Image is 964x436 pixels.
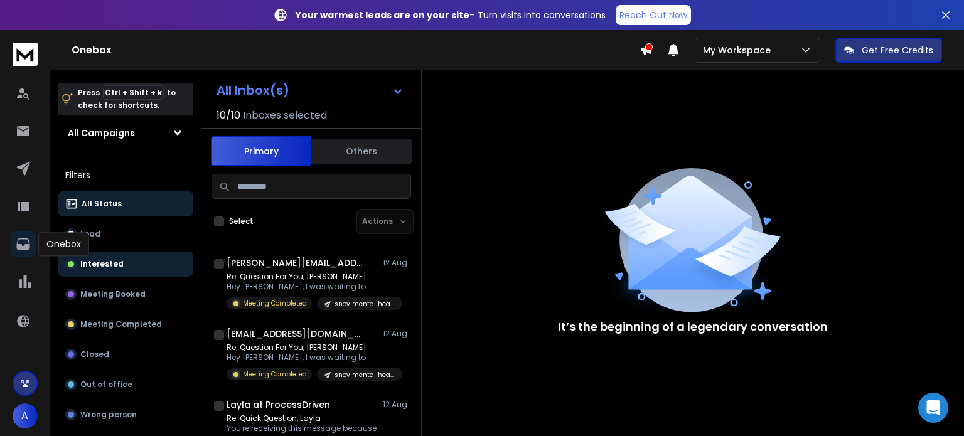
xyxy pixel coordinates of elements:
[38,232,89,256] div: Onebox
[206,78,414,103] button: All Inbox(s)
[58,282,193,307] button: Meeting Booked
[58,252,193,277] button: Interested
[311,137,412,165] button: Others
[80,229,100,239] p: Lead
[616,5,691,25] a: Reach Out Now
[862,44,933,56] p: Get Free Credits
[227,413,377,423] p: Re: Quick Question, Layla
[227,272,377,282] p: Re: Question For You, [PERSON_NAME]
[217,84,289,97] h1: All Inbox(s)
[58,312,193,337] button: Meeting Completed
[619,9,687,21] p: Reach Out Now
[296,9,606,21] p: – Turn visits into conversations
[68,127,135,139] h1: All Campaigns
[72,43,640,58] h1: Onebox
[835,38,942,63] button: Get Free Credits
[80,349,109,359] p: Closed
[243,299,307,308] p: Meeting Completed
[558,318,828,336] p: It’s the beginning of a legendary conversation
[703,44,776,56] p: My Workspace
[383,400,411,410] p: 12 Aug
[13,403,38,428] button: A
[229,216,254,226] label: Select
[227,398,330,411] h1: Layla at ProcessDriven
[227,257,365,269] h1: [PERSON_NAME][EMAIL_ADDRESS][DOMAIN_NAME]
[227,423,377,433] p: You're receiving this message because
[82,199,122,209] p: All Status
[80,289,146,299] p: Meeting Booked
[383,258,411,268] p: 12 Aug
[227,327,365,340] h1: [EMAIL_ADDRESS][DOMAIN_NAME]
[227,353,377,363] p: Hey [PERSON_NAME], I was waiting to
[227,343,377,353] p: Re: Question For You, [PERSON_NAME]
[58,191,193,216] button: All Status
[335,370,395,380] p: snov mental health tech
[58,342,193,367] button: Closed
[13,43,38,66] img: logo
[80,259,124,269] p: Interested
[80,319,162,329] p: Meeting Completed
[227,282,377,292] p: Hey [PERSON_NAME], I was waiting to
[80,410,137,420] p: Wrong person
[58,221,193,247] button: Lead
[296,9,469,21] strong: Your warmest leads are on your site
[103,85,164,100] span: Ctrl + Shift + k
[58,166,193,184] h3: Filters
[243,108,327,123] h3: Inboxes selected
[217,108,240,123] span: 10 / 10
[58,372,193,397] button: Out of office
[78,87,176,112] p: Press to check for shortcuts.
[918,393,948,423] div: Open Intercom Messenger
[58,120,193,146] button: All Campaigns
[80,380,132,390] p: Out of office
[243,370,307,379] p: Meeting Completed
[211,136,311,166] button: Primary
[335,299,395,309] p: snov mental health tech
[383,329,411,339] p: 12 Aug
[58,402,193,427] button: Wrong person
